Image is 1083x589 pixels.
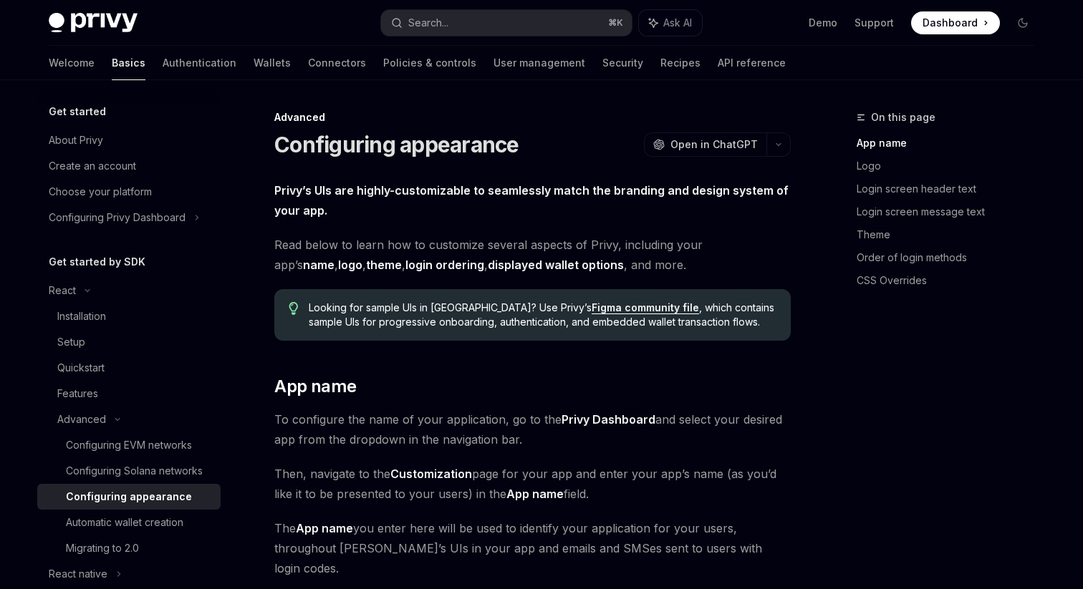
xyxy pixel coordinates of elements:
a: Automatic wallet creation [37,510,221,535]
a: App name [857,132,1046,155]
a: Setup [37,329,221,355]
div: Configuring Privy Dashboard [49,209,186,226]
a: Create an account [37,153,221,179]
h1: Configuring appearance [274,132,519,157]
a: Quickstart [37,355,221,381]
a: Figma community file [592,301,699,314]
span: ⌘ K [608,17,623,29]
div: Automatic wallet creation [66,514,183,531]
span: Open in ChatGPT [670,137,758,152]
span: App name [274,375,356,398]
a: Wallets [254,46,291,80]
button: Open in ChatGPT [644,132,766,157]
strong: Privy Dashboard [562,412,655,427]
span: Ask AI [663,16,692,30]
a: theme [366,258,402,273]
span: The you enter here will be used to identify your application for your users, throughout [PERSON_N... [274,518,791,578]
h5: Get started by SDK [49,253,145,271]
strong: App name [506,487,564,501]
a: Order of login methods [857,246,1046,269]
a: Choose your platform [37,179,221,205]
a: Login screen message text [857,200,1046,223]
div: React native [49,565,107,583]
h5: Get started [49,103,106,120]
a: Connectors [308,46,366,80]
a: logo [338,258,362,273]
div: Migrating to 2.0 [66,540,139,557]
div: Advanced [57,411,106,428]
strong: Privy’s UIs are highly-customizable to seamlessly match the branding and design system of your app. [274,183,789,218]
a: About Privy [37,127,221,153]
a: Authentication [163,46,236,80]
div: Configuring EVM networks [66,437,192,454]
a: Logo [857,155,1046,177]
a: Configuring Solana networks [37,458,221,484]
button: Ask AI [639,10,702,36]
div: Quickstart [57,359,105,376]
span: On this page [871,109,935,126]
a: name [303,258,334,273]
div: Setup [57,334,85,351]
a: login ordering [405,258,484,273]
a: Theme [857,223,1046,246]
a: User management [494,46,585,80]
div: Create an account [49,157,136,175]
span: Then, navigate to the page for your app and enter your app’s name (as you’d like it to be present... [274,464,791,504]
a: Dashboard [911,11,1000,34]
div: Search... [408,14,448,31]
a: Recipes [660,46,701,80]
div: Choose your platform [49,183,152,200]
button: Search...⌘K [381,10,632,36]
div: Advanced [274,110,791,125]
a: CSS Overrides [857,269,1046,292]
svg: Tip [289,302,299,315]
div: Configuring Solana networks [66,462,203,480]
div: Installation [57,308,106,325]
strong: Customization [390,467,472,481]
a: Configuring appearance [37,484,221,510]
span: Dashboard [923,16,978,30]
a: Policies & controls [383,46,476,80]
div: React [49,282,76,299]
a: Configuring EVM networks [37,432,221,458]
span: To configure the name of your application, go to the and select your desired app from the dropdow... [274,409,791,449]
div: About Privy [49,132,103,149]
a: Basics [112,46,145,80]
a: Support [855,16,894,30]
a: Welcome [49,46,95,80]
a: Migrating to 2.0 [37,535,221,561]
a: displayed wallet options [488,258,624,273]
span: Read below to learn how to customize several aspects of Privy, including your app’s , , , , , and... [274,235,791,275]
a: Installation [37,303,221,329]
a: Security [602,46,643,80]
a: Features [37,381,221,407]
a: Login screen header text [857,177,1046,200]
div: Features [57,385,98,402]
a: Demo [809,16,837,30]
div: Configuring appearance [66,488,192,505]
button: Toggle dark mode [1011,11,1034,34]
img: dark logo [49,13,138,33]
a: API reference [718,46,786,80]
span: Looking for sample UIs in [GEOGRAPHIC_DATA]? Use Privy’s , which contains sample UIs for progress... [309,301,776,329]
strong: App name [296,521,353,535]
